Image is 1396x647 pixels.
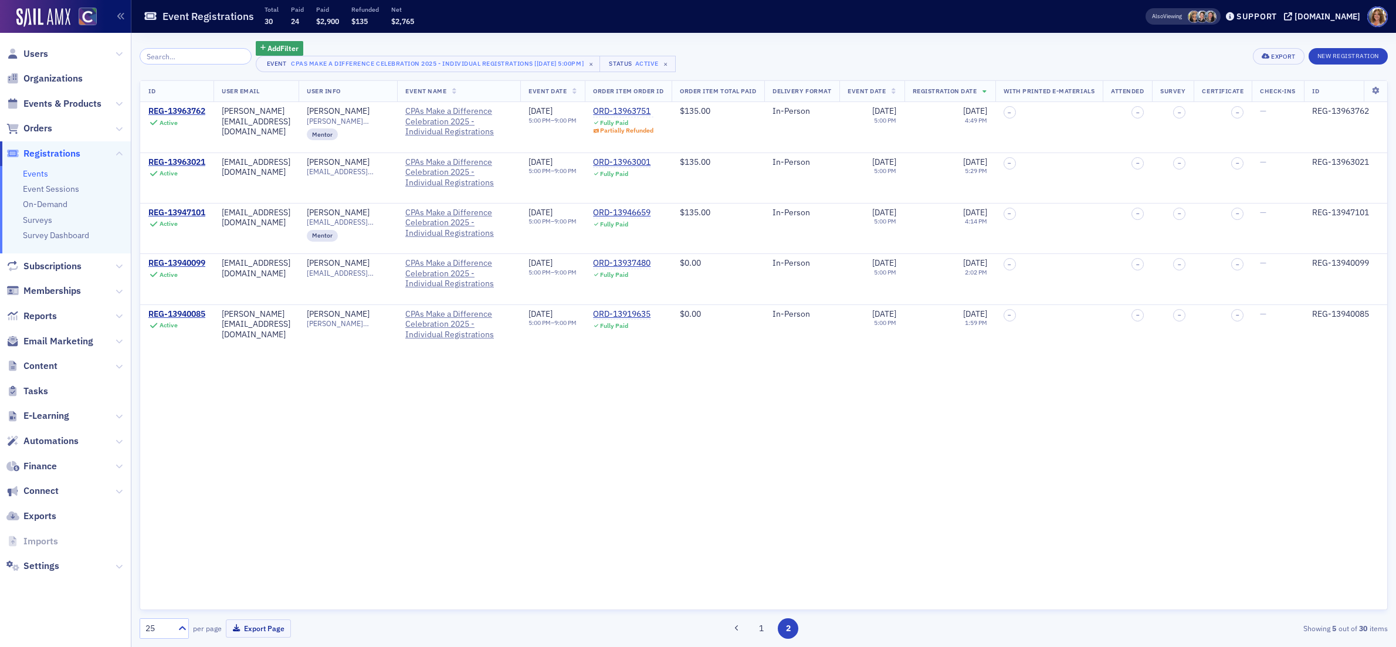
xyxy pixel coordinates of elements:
[874,116,896,124] time: 5:00 PM
[23,199,67,209] a: On-Demand
[1236,261,1239,268] span: –
[593,106,653,117] div: ORD-13963751
[23,435,79,448] span: Automations
[593,87,663,95] span: Order Item Order ID
[23,335,93,348] span: Email Marketing
[23,409,69,422] span: E-Learning
[660,59,671,69] span: ×
[307,319,389,328] span: [PERSON_NAME][EMAIL_ADDRESS][DOMAIN_NAME]
[528,207,553,218] span: [DATE]
[23,184,79,194] a: Event Sessions
[600,322,628,330] div: Fully Paid
[6,72,83,85] a: Organizations
[6,510,56,523] a: Exports
[160,321,178,329] div: Active
[1178,210,1181,217] span: –
[1008,109,1011,116] span: –
[778,618,798,639] button: 2
[160,119,178,127] div: Active
[1202,87,1243,95] span: Certificate
[6,335,93,348] a: Email Marketing
[593,258,650,269] div: ORD-13937480
[222,258,290,279] div: [EMAIL_ADDRESS][DOMAIN_NAME]
[1136,109,1140,116] span: –
[23,168,48,179] a: Events
[307,218,389,226] span: [EMAIL_ADDRESS][DOMAIN_NAME]
[307,309,370,320] div: [PERSON_NAME]
[872,207,896,218] span: [DATE]
[872,106,896,116] span: [DATE]
[405,309,512,340] span: CPAs Make a Difference Celebration 2025 - Individual Registrations
[6,260,82,273] a: Subscriptions
[405,208,512,239] a: CPAs Make a Difference Celebration 2025 - Individual Registrations
[608,60,633,67] div: Status
[1312,309,1369,320] div: REG-13940085
[351,16,368,26] span: $135
[6,409,69,422] a: E-Learning
[528,319,577,327] div: –
[965,116,987,124] time: 4:49 PM
[1312,157,1369,168] div: REG-13963021
[256,56,601,72] button: EventCPAs Make a Difference Celebration 2025 - Individual Registrations [[DATE] 5:00pm]×
[1236,160,1239,167] span: –
[307,117,389,126] span: [PERSON_NAME][EMAIL_ADDRESS][DOMAIN_NAME]
[1236,109,1239,116] span: –
[222,309,290,340] div: [PERSON_NAME][EMAIL_ADDRESS][DOMAIN_NAME]
[23,560,59,573] span: Settings
[148,208,205,218] a: REG-13947101
[405,106,512,137] span: CPAs Make a Difference Celebration 2025 - Individual Registrations
[872,157,896,167] span: [DATE]
[1178,311,1181,319] span: –
[23,215,52,225] a: Surveys
[405,258,512,289] a: CPAs Make a Difference Celebration 2025 - Individual Registrations
[872,309,896,319] span: [DATE]
[874,167,896,175] time: 5:00 PM
[23,122,52,135] span: Orders
[963,207,987,218] span: [DATE]
[1178,109,1181,116] span: –
[593,157,650,168] a: ORD-13963001
[1260,106,1266,116] span: —
[913,87,977,95] span: Registration Date
[1136,311,1140,319] span: –
[222,208,290,228] div: [EMAIL_ADDRESS][DOMAIN_NAME]
[6,97,101,110] a: Events & Products
[593,309,650,320] a: ORD-13919635
[1236,11,1277,22] div: Support
[528,217,551,225] time: 5:00 PM
[307,106,370,117] div: [PERSON_NAME]
[1152,12,1163,20] div: Also
[874,319,896,327] time: 5:00 PM
[307,208,370,218] a: [PERSON_NAME]
[528,117,577,124] div: –
[1152,12,1182,21] span: Viewing
[963,106,987,116] span: [DATE]
[1160,87,1185,95] span: Survey
[307,128,338,140] div: Mentor
[23,385,48,398] span: Tasks
[265,16,273,26] span: 30
[554,319,577,327] time: 9:00 PM
[680,106,710,116] span: $135.00
[600,170,628,178] div: Fully Paid
[600,127,653,134] div: Partially Refunded
[1309,48,1388,65] button: New Registration
[267,43,299,53] span: Add Filter
[6,460,57,473] a: Finance
[6,485,59,497] a: Connect
[307,87,341,95] span: User Info
[600,271,628,279] div: Fully Paid
[1271,53,1295,60] div: Export
[145,622,171,635] div: 25
[291,5,304,13] p: Paid
[980,623,1388,634] div: Showing out of items
[1008,311,1011,319] span: –
[307,157,370,168] a: [PERSON_NAME]
[405,157,512,188] a: CPAs Make a Difference Celebration 2025 - Individual Registrations
[963,258,987,268] span: [DATE]
[307,167,389,176] span: [EMAIL_ADDRESS][DOMAIN_NAME]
